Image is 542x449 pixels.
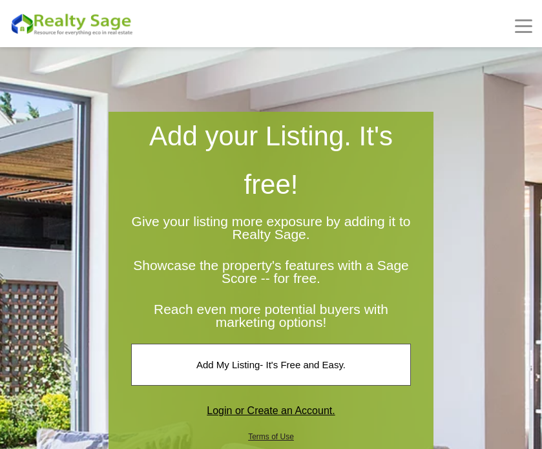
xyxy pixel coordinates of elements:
[131,303,411,329] p: Reach even more potential buyers with marketing options!
[10,11,139,36] img: REALTY SAGE
[131,344,411,386] a: Add My Listing- It's Free and Easy.
[131,112,411,209] p: Add your Listing. It's free!
[131,259,411,298] p: Showcase the property's features with a Sage Score -- for free.
[142,390,399,431] a: Login or Create an Account.
[131,215,411,254] p: Give your listing more exposure by adding it to Realty Sage.
[248,432,294,441] a: Terms of Use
